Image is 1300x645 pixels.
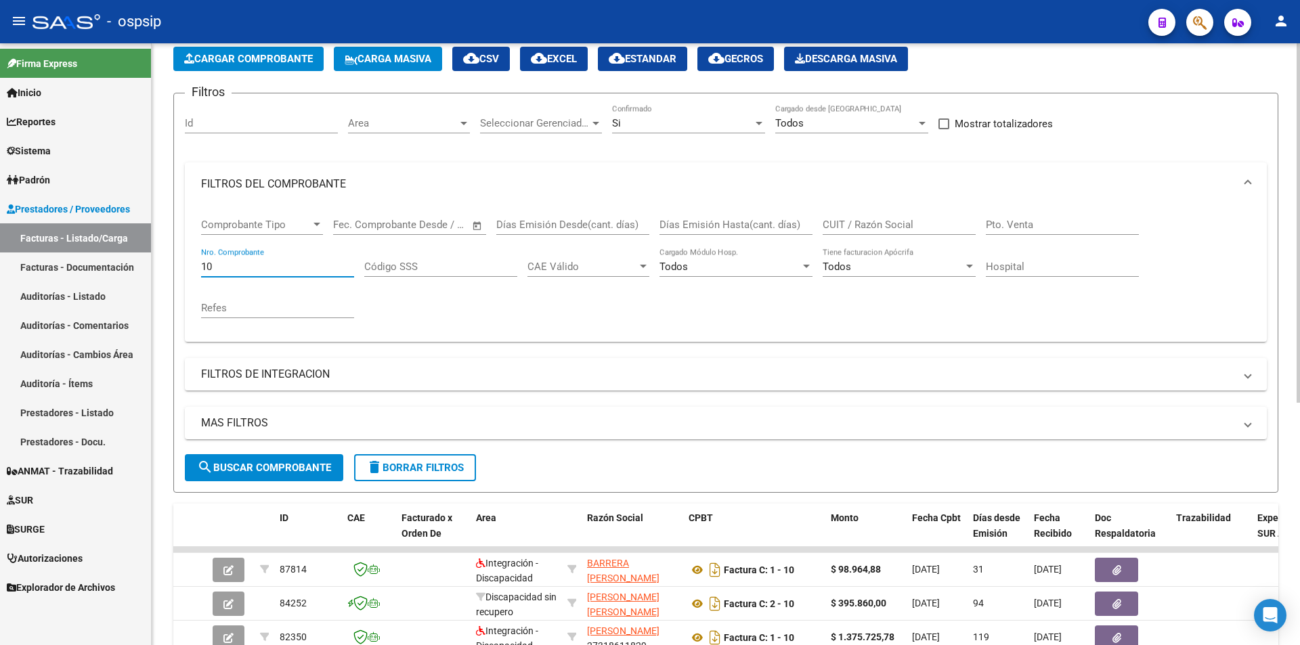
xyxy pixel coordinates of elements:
button: Buscar Comprobante [185,454,343,481]
span: Area [348,117,458,129]
span: 31 [973,564,984,575]
button: Cargar Comprobante [173,47,324,71]
span: Mostrar totalizadores [955,116,1053,132]
span: Cargar Comprobante [184,53,313,65]
span: Si [612,117,621,129]
span: CAE [347,512,365,523]
button: EXCEL [520,47,588,71]
span: [DATE] [912,598,940,608]
span: Reportes [7,114,56,129]
mat-icon: cloud_download [708,50,724,66]
button: Gecros [697,47,774,71]
span: [DATE] [1034,598,1062,608]
span: EXCEL [531,53,577,65]
span: Padrón [7,173,50,187]
span: Días desde Emisión [973,512,1020,539]
mat-icon: cloud_download [609,50,625,66]
span: [DATE] [1034,564,1062,575]
datatable-header-cell: Area [471,504,562,563]
button: Borrar Filtros [354,454,476,481]
datatable-header-cell: Facturado x Orden De [396,504,471,563]
strong: Factura C: 2 - 10 [724,598,794,609]
mat-icon: menu [11,13,27,29]
span: [DATE] [912,564,940,575]
mat-icon: search [197,459,213,475]
span: Explorador de Archivos [7,580,115,595]
app-download-masive: Descarga masiva de comprobantes (adjuntos) [784,47,908,71]
i: Descargar documento [706,559,724,581]
datatable-header-cell: ID [274,504,342,563]
span: Doc Respaldatoria [1095,512,1156,539]
span: CAE Válido [527,261,637,273]
mat-panel-title: MAS FILTROS [201,416,1234,430]
strong: Factura C: 1 - 10 [724,564,794,575]
span: Trazabilidad [1176,512,1231,523]
span: Buscar Comprobante [197,462,331,474]
span: Seleccionar Gerenciador [480,117,590,129]
datatable-header-cell: CAE [342,504,396,563]
span: CPBT [689,512,713,523]
span: Todos [659,261,688,273]
mat-icon: cloud_download [531,50,547,66]
span: Area [476,512,496,523]
mat-expansion-panel-header: FILTROS DE INTEGRACION [185,358,1267,391]
span: 87814 [280,564,307,575]
h3: Filtros [185,83,232,102]
span: Autorizaciones [7,551,83,566]
button: Estandar [598,47,687,71]
datatable-header-cell: Razón Social [582,504,683,563]
span: SURGE [7,522,45,537]
button: CSV [452,47,510,71]
span: Monto [831,512,859,523]
span: Facturado x Orden De [402,512,452,539]
span: [DATE] [912,631,940,642]
strong: $ 98.964,88 [831,564,881,575]
datatable-header-cell: Fecha Cpbt [907,504,968,563]
span: Fecha Cpbt [912,512,961,523]
datatable-header-cell: Trazabilidad [1171,504,1252,563]
span: 94 [973,598,984,608]
mat-icon: delete [366,459,383,475]
span: Estandar [609,53,676,65]
span: Sistema [7,143,51,158]
mat-expansion-panel-header: FILTROS DEL COMPROBANTE [185,162,1267,206]
span: Razón Social [587,512,643,523]
span: Inicio [7,85,41,100]
span: [DATE] [1034,631,1062,642]
span: Firma Express [7,56,77,71]
span: Gecros [708,53,763,65]
mat-icon: person [1273,13,1289,29]
datatable-header-cell: Fecha Recibido [1028,504,1089,563]
span: Descarga Masiva [795,53,897,65]
span: Prestadores / Proveedores [7,202,130,217]
span: Todos [775,117,804,129]
i: Descargar documento [706,593,724,615]
span: Comprobante Tipo [201,219,311,231]
span: SUR [7,493,33,508]
span: [PERSON_NAME] [587,625,659,636]
div: 23354322463 [587,590,678,618]
span: BARRERA [PERSON_NAME] SOL [587,558,659,600]
span: ID [280,512,288,523]
span: Fecha Recibido [1034,512,1072,539]
datatable-header-cell: Monto [825,504,907,563]
span: 119 [973,631,989,642]
mat-panel-title: FILTROS DE INTEGRACION [201,367,1234,382]
strong: $ 1.375.725,78 [831,631,894,642]
span: Integración - Discapacidad [476,558,538,584]
strong: Factura C: 1 - 10 [724,632,794,643]
span: Discapacidad sin recupero [476,592,557,618]
button: Descarga Masiva [784,47,908,71]
span: - ospsip [107,7,161,37]
datatable-header-cell: Días desde Emisión [968,504,1028,563]
mat-panel-title: FILTROS DEL COMPROBANTE [201,177,1234,192]
span: CSV [463,53,499,65]
span: [PERSON_NAME] [PERSON_NAME] [587,592,659,618]
span: 84252 [280,598,307,608]
span: 82350 [280,631,307,642]
div: 27404229236 [587,556,678,584]
mat-icon: cloud_download [463,50,479,66]
div: Open Intercom Messenger [1254,599,1286,631]
span: Carga Masiva [345,53,431,65]
datatable-header-cell: Doc Respaldatoria [1089,504,1171,563]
